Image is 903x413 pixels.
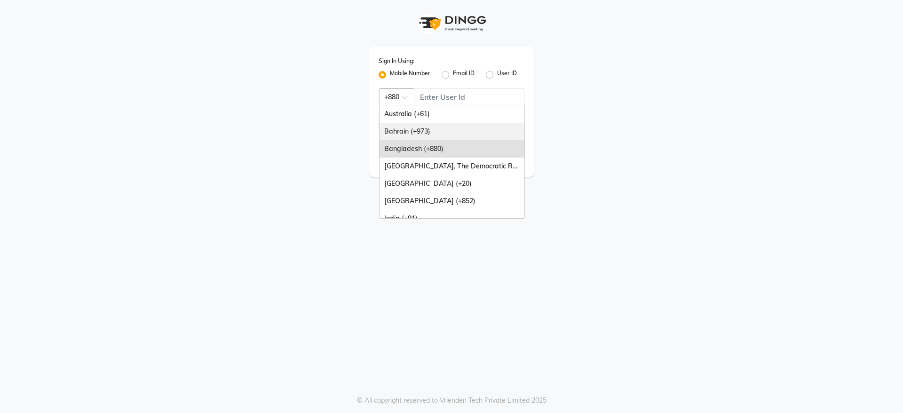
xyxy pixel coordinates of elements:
[379,105,525,219] ng-dropdown-panel: Options list
[497,69,517,80] label: User ID
[379,113,503,131] input: Username
[380,210,524,227] div: India (+91)
[380,158,524,175] div: [GEOGRAPHIC_DATA], The Democratic Republic Of The (+243)
[414,88,524,106] input: Username
[453,69,475,80] label: Email ID
[380,105,524,123] div: Australia (+61)
[380,140,524,158] div: Bangladesh (+880)
[380,192,524,210] div: [GEOGRAPHIC_DATA] (+852)
[390,69,430,80] label: Mobile Number
[414,9,489,37] img: logo1.svg
[380,123,524,140] div: Bahrain (+973)
[380,175,524,192] div: [GEOGRAPHIC_DATA] (+20)
[379,57,414,65] label: Sign In Using:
